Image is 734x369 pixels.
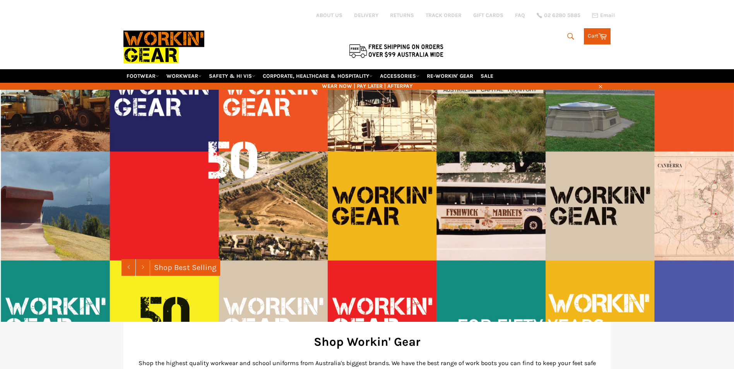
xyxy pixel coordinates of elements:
a: 02 6280 5885 [537,13,580,18]
a: RE-WORKIN' GEAR [424,69,476,83]
a: WORKWEAR [163,69,205,83]
a: DELIVERY [354,12,378,19]
a: CORPORATE, HEALTHCARE & HOSPITALITY [260,69,376,83]
a: Email [592,12,615,19]
img: Workin Gear leaders in Workwear, Safety Boots, PPE, Uniforms. Australia's No.1 in Workwear [123,25,204,69]
a: ACCESSORIES [377,69,423,83]
a: ABOUT US [316,12,342,19]
a: FOOTWEAR [123,69,162,83]
a: RETURNS [390,12,414,19]
a: GIFT CARDS [473,12,503,19]
span: Email [600,13,615,18]
a: SALE [477,69,496,83]
img: Flat $9.95 shipping Australia wide [348,43,445,59]
a: Shop Best Selling [150,259,220,276]
a: SAFETY & HI VIS [206,69,258,83]
a: TRACK ORDER [426,12,462,19]
span: WEAR NOW | PAY LATER | AFTERPAY [123,82,611,90]
h2: Shop Workin' Gear [135,333,599,350]
span: 02 6280 5885 [544,13,580,18]
a: FAQ [515,12,525,19]
a: Cart [584,28,611,44]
